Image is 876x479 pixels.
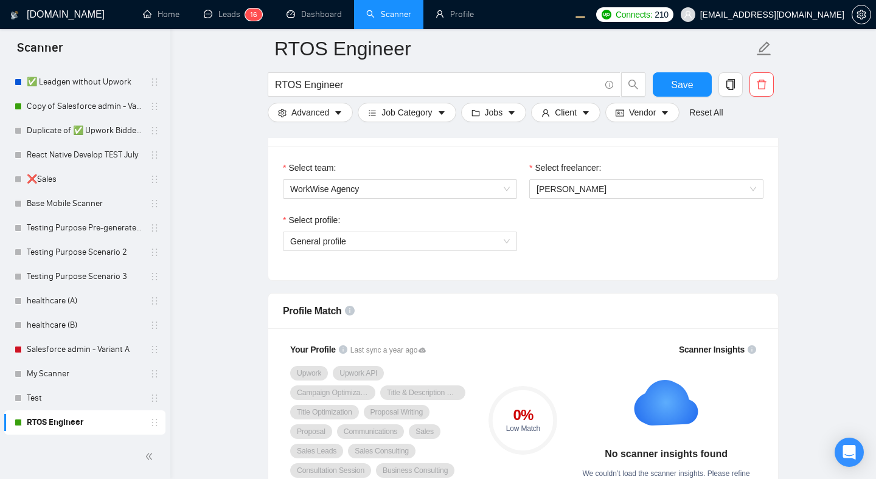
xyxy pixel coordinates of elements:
span: holder [150,345,159,354]
span: holder [150,320,159,330]
span: Upwork [297,368,321,378]
span: 210 [655,8,668,21]
span: copy [719,79,742,90]
span: WorkWise Agency [290,180,510,198]
span: caret-down [437,108,446,117]
span: info-circle [748,345,756,354]
span: folder [471,108,480,117]
span: holder [150,223,159,233]
span: double-left [145,450,157,463]
span: Sales Consulting [355,446,409,456]
span: Client [555,106,577,119]
span: holder [150,150,159,160]
span: holder [150,102,159,111]
span: Consultation Session [297,466,364,475]
img: upwork-logo.png [602,10,611,19]
a: Duplicate of ✅ Upwork Bidder 3.0 [27,119,142,143]
span: holder [150,126,159,136]
a: Test [27,386,142,410]
button: barsJob Categorycaret-down [358,103,456,122]
a: homeHome [143,9,179,19]
button: Save [653,72,712,97]
span: Advanced [291,106,329,119]
input: Scanner name... [274,33,754,64]
span: caret-down [334,108,342,117]
a: Salesforce admin - Variant A [27,337,142,362]
a: Testing Purpose Pre-generated 1 [27,216,142,240]
span: holder [150,77,159,87]
sup: 16 [245,9,262,21]
span: info-circle [339,345,347,354]
span: Proposal [297,427,325,436]
a: ❌Sales [27,167,142,191]
span: Business Consulting [383,466,448,475]
a: My Scanner [27,362,142,386]
span: holder [150,418,159,427]
label: Select team: [283,161,336,174]
span: idcard [616,108,624,117]
span: caret-down [582,108,590,117]
button: idcardVendorcaret-down [605,103,680,122]
span: Proposal Writing [370,407,423,417]
span: General profile [290,232,510,250]
a: userProfile [436,9,474,19]
span: [PERSON_NAME] [537,184,607,194]
span: 6 [253,10,257,19]
span: user [541,108,550,117]
a: Testing Purpose Scenario 2 [27,240,142,264]
a: ✅ Leadgen without Upwork [27,70,142,94]
a: healthcare (B) [27,313,142,337]
span: holder [150,393,159,403]
a: React Native Develop TEST July [27,143,142,167]
span: Upwork API [339,368,377,378]
span: Last sync a year ago [350,345,426,356]
a: Reset All [689,106,723,119]
span: edit [756,41,772,57]
button: settingAdvancedcaret-down [268,103,353,122]
span: Your Profile [290,345,336,354]
span: setting [852,10,871,19]
button: delete [749,72,774,97]
a: setting [852,10,871,19]
span: caret-down [661,108,669,117]
span: holder [150,272,159,281]
button: userClientcaret-down [531,103,600,122]
a: RTOS Engineer [27,410,142,435]
strong: No scanner insights found [605,449,728,459]
input: Search Freelance Jobs... [275,77,600,92]
span: setting [278,108,287,117]
span: Communications [344,427,397,436]
a: searchScanner [366,9,411,19]
span: Vendor [629,106,656,119]
span: holder [150,174,159,184]
span: holder [150,199,159,208]
label: Select freelancer: [529,161,601,174]
img: logo [10,5,19,25]
span: info-circle [605,81,613,89]
span: search [622,79,645,90]
a: Copy of Salesforce admin - Variant A [27,94,142,119]
button: setting [852,5,871,24]
div: Open Intercom Messenger [835,438,864,467]
span: Sales [415,427,434,436]
span: Title Optimization [297,407,352,417]
button: copy [718,72,743,97]
span: Job Category [381,106,432,119]
a: messageLeads16 [204,9,262,19]
span: 1 [250,10,253,19]
a: Base Mobile Scanner [27,191,142,216]
span: holder [150,247,159,257]
span: Sales Leads [297,446,336,456]
span: info-circle [345,306,355,315]
div: Low Match [488,425,557,432]
a: dashboardDashboard [287,9,342,19]
span: Scanner [7,39,72,64]
span: Select profile: [288,213,340,227]
span: user [684,10,692,19]
span: delete [750,79,773,90]
span: Scanner Insights [679,345,745,354]
button: search [621,72,645,97]
span: Connects: [616,8,652,21]
a: Testing Purpose Scenario 3 [27,264,142,289]
span: Save [671,77,693,92]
